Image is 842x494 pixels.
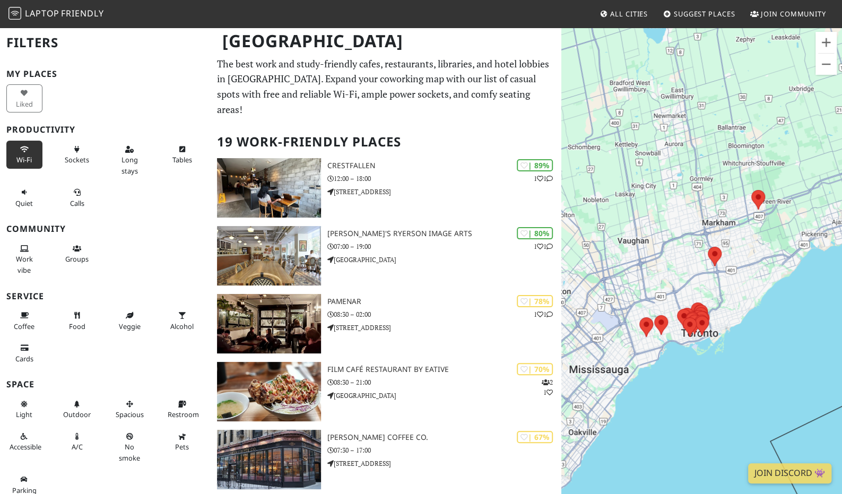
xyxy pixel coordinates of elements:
[217,226,321,285] img: Balzac's Ryerson Image Arts
[164,141,201,169] button: Tables
[211,362,561,421] a: Film Café Restaurant by Eative | 70% 21 Film Café Restaurant by Eative 08:30 – 21:00 [GEOGRAPHIC_...
[6,379,204,389] h3: Space
[15,354,33,363] span: Credit cards
[111,307,147,335] button: Veggie
[327,229,561,238] h3: [PERSON_NAME]'s Ryerson Image Arts
[10,442,41,452] span: Accessible
[746,4,830,23] a: Join Community
[761,9,826,19] span: Join Community
[534,174,553,184] p: 1 1
[6,395,42,423] button: Light
[327,187,561,197] p: [STREET_ADDRESS]
[659,4,740,23] a: Suggest Places
[610,9,648,19] span: All Cities
[211,430,561,489] a: Dineen Coffee Co. | 67% [PERSON_NAME] Coffee Co. 07:30 – 17:00 [STREET_ADDRESS]
[815,32,837,53] button: Zoom in
[111,141,147,179] button: Long stays
[327,391,561,401] p: [GEOGRAPHIC_DATA]
[327,174,561,184] p: 12:00 – 18:00
[327,161,561,170] h3: Crestfallen
[164,395,201,423] button: Restroom
[170,322,194,331] span: Alcohol
[217,126,555,158] h2: 19 Work-Friendly Places
[116,410,144,419] span: Spacious
[327,241,561,252] p: 07:00 – 19:00
[327,297,561,306] h3: Pamenar
[59,428,95,456] button: A/C
[6,428,42,456] button: Accessible
[65,155,89,164] span: Power sockets
[815,54,837,75] button: Zoom out
[172,155,192,164] span: Work-friendly tables
[214,27,559,56] h1: [GEOGRAPHIC_DATA]
[111,395,147,423] button: Spacious
[164,307,201,335] button: Alcohol
[674,9,735,19] span: Suggest Places
[69,322,85,331] span: Food
[217,294,321,353] img: Pamenar
[6,224,204,234] h3: Community
[119,442,140,462] span: Smoke free
[70,198,84,208] span: Video/audio calls
[59,307,95,335] button: Food
[217,158,321,218] img: Crestfallen
[16,254,33,274] span: People working
[517,431,553,443] div: | 67%
[327,433,561,442] h3: [PERSON_NAME] Coffee Co.
[211,294,561,353] a: Pamenar | 78% 11 Pamenar 08:30 – 02:00 [STREET_ADDRESS]
[72,442,83,452] span: Air conditioned
[6,27,204,59] h2: Filters
[327,365,561,374] h3: Film Café Restaurant by Eative
[327,309,561,319] p: 08:30 – 02:00
[595,4,652,23] a: All Cities
[6,184,42,212] button: Quiet
[517,227,553,239] div: | 80%
[164,428,201,456] button: Pets
[217,430,321,489] img: Dineen Coffee Co.
[121,155,138,175] span: Long stays
[65,254,89,264] span: Group tables
[6,125,204,135] h3: Productivity
[517,363,553,375] div: | 70%
[119,322,141,331] span: Veggie
[327,458,561,469] p: [STREET_ADDRESS]
[6,69,204,79] h3: My Places
[217,362,321,421] img: Film Café Restaurant by Eative
[517,159,553,171] div: | 89%
[6,291,204,301] h3: Service
[327,255,561,265] p: [GEOGRAPHIC_DATA]
[211,226,561,285] a: Balzac's Ryerson Image Arts | 80% 11 [PERSON_NAME]'s Ryerson Image Arts 07:00 – 19:00 [GEOGRAPHIC...
[517,295,553,307] div: | 78%
[327,377,561,387] p: 08:30 – 21:00
[8,7,21,20] img: LaptopFriendly
[327,445,561,455] p: 07:30 – 17:00
[15,198,33,208] span: Quiet
[217,56,555,117] p: The best work and study-friendly cafes, restaurants, libraries, and hotel lobbies in [GEOGRAPHIC_...
[534,241,553,252] p: 1 1
[327,323,561,333] p: [STREET_ADDRESS]
[6,339,42,367] button: Cards
[748,463,831,483] a: Join Discord 👾
[59,141,95,169] button: Sockets
[25,7,59,19] span: Laptop
[63,410,91,419] span: Outdoor area
[16,410,32,419] span: Natural light
[61,7,103,19] span: Friendly
[175,442,189,452] span: Pet friendly
[168,410,199,419] span: Restroom
[16,155,32,164] span: Stable Wi-Fi
[8,5,104,23] a: LaptopFriendly LaptopFriendly
[6,307,42,335] button: Coffee
[542,377,553,397] p: 2 1
[534,309,553,319] p: 1 1
[6,141,42,169] button: Wi-Fi
[59,240,95,268] button: Groups
[59,184,95,212] button: Calls
[59,395,95,423] button: Outdoor
[6,240,42,279] button: Work vibe
[211,158,561,218] a: Crestfallen | 89% 11 Crestfallen 12:00 – 18:00 [STREET_ADDRESS]
[14,322,34,331] span: Coffee
[111,428,147,466] button: No smoke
